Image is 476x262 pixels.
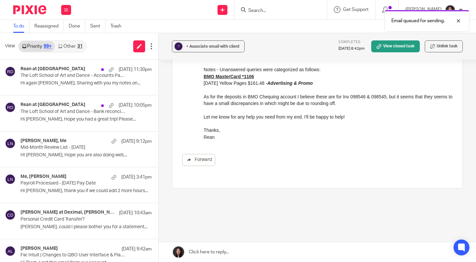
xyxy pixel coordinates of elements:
p: Hi [PERSON_NAME], Hope you had a great trip! Please... [20,117,152,122]
img: Pixie [13,5,46,14]
p: [DATE] 9:42am [122,246,152,252]
p: Mid-Month Review List - [DATE] [20,145,126,150]
h4: [PERSON_NAME] [20,246,58,251]
p: BMO Chequing - [13,20,249,34]
img: svg%3E [5,66,16,77]
p: [PERSON_NAME], could I please bother you for a statement... [20,224,152,230]
p: Hi [PERSON_NAME], thank you if we could add 2 more hours... [20,188,152,194]
em: Advertising & Promo [63,61,109,67]
div: ? [175,42,182,50]
img: svg%3E [5,210,16,220]
p: Hi again [PERSON_NAME], Sharing with you my notes on... [20,80,152,86]
span: + Associate email with client [186,44,240,48]
p: The Loft School of Art and Dance - Bank reconciliation - August Month-End [20,109,126,115]
h4: [PERSON_NAME] at Deximal, [PERSON_NAME] [20,210,116,215]
strong: reconciled as of [DATE]. [PERSON_NAME] didn't yet uploaded the August statement nor can be extrac... [13,21,249,33]
div: 99+ [44,44,52,49]
p: [DATE] 9:12pm [121,138,152,145]
img: svg%3E [5,174,16,184]
div: 31 [77,44,83,49]
h4: Me, [PERSON_NAME] [20,174,66,180]
p: Email queued for sending. [391,18,445,24]
a: Sent [90,20,105,33]
p: Fw: Intuit | Changes to QBO User Interface & Platform Launch [20,252,126,258]
a: To do [13,20,29,33]
a: Priority99+ [19,41,55,52]
p: [DATE] 3:41pm [121,174,152,181]
img: svg%3E [5,246,16,256]
a: Forward [182,154,215,166]
img: Lili%20square.jpg [445,5,456,15]
p: [DATE] 11:30pm [119,66,152,73]
a: View closed task [371,40,420,52]
a: Trash [110,20,126,33]
h4: Rean at [GEOGRAPHIC_DATA] [20,102,85,108]
p: [DATE] 10:43am [119,210,152,216]
p: [DATE] 8:42pm [338,46,365,51]
button: ? + Associate email with client [172,40,245,52]
h4: Rean at [GEOGRAPHIC_DATA] [20,66,85,72]
a: Reassigned [34,20,64,33]
a: Other31 [55,41,86,52]
p: Personal Credit Card Transfer? [20,217,126,222]
p: The Loft School of Art and Dance - Accounts Payable Review up to [DATE] [20,73,126,79]
a: Done [69,20,85,33]
button: Unlink task [425,40,463,52]
img: svg%3E [5,102,16,113]
h4: [PERSON_NAME], Me [20,138,66,144]
span: View [5,43,15,50]
span: Completed [338,40,361,44]
img: svg%3E [5,138,16,149]
p: Payroll Processed - [DATE] Pay Date [20,181,126,186]
p: BMO Mastercard - reconciled as of [DATE] [13,34,249,40]
p: HI [PERSON_NAME], Hope you are also doing well,... [20,152,152,158]
p: [DATE] 10:05pm [119,102,152,109]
